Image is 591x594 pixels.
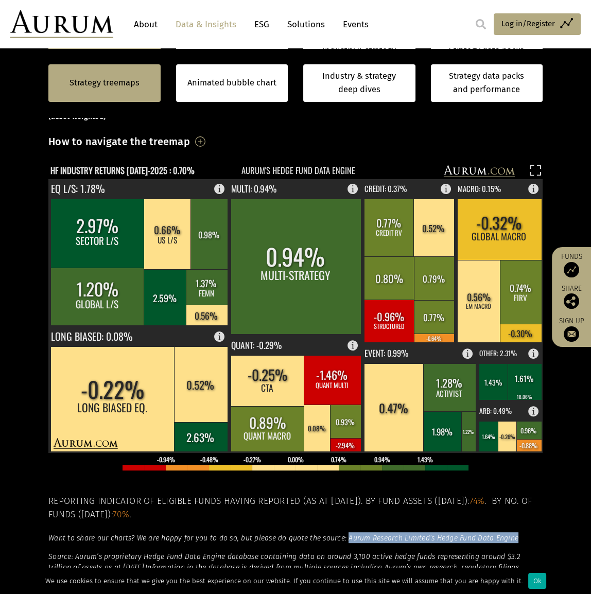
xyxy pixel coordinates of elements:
[282,15,330,34] a: Solutions
[69,76,140,90] a: Strategy treemaps
[249,15,274,34] a: ESG
[494,13,581,35] a: Log in/Register
[557,317,586,342] a: Sign up
[113,509,130,520] span: 70%
[557,285,586,309] div: Share
[528,573,546,589] div: Ok
[303,64,415,102] a: Industry & strategy deep dives
[431,64,543,102] a: Strategy data packs and performance
[129,15,163,34] a: About
[501,18,555,30] span: Log in/Register
[470,496,485,506] span: 74%
[170,15,241,34] a: Data & Insights
[10,10,113,38] img: Aurum
[48,552,520,572] em: Source: Aurum’s proprietary Hedge Fund Data Engine database containing data on around 3,100 activ...
[187,76,276,90] a: Animated bubble chart
[564,293,579,309] img: Share this post
[48,133,190,150] h3: How to navigate the treemap
[48,563,531,593] em: Information in the database is derived from multiple sources including Aurum’s own research, regu...
[338,15,369,34] a: Events
[48,534,518,543] em: Want to share our charts? We are happy for you to do so, but please do quote the source: Aurum Re...
[564,326,579,342] img: Sign up to our newsletter
[48,495,543,522] h5: Reporting indicator of eligible funds having reported (as at [DATE]). By fund assets ([DATE]): . ...
[476,19,486,29] img: search.svg
[557,252,586,277] a: Funds
[564,262,579,277] img: Access Funds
